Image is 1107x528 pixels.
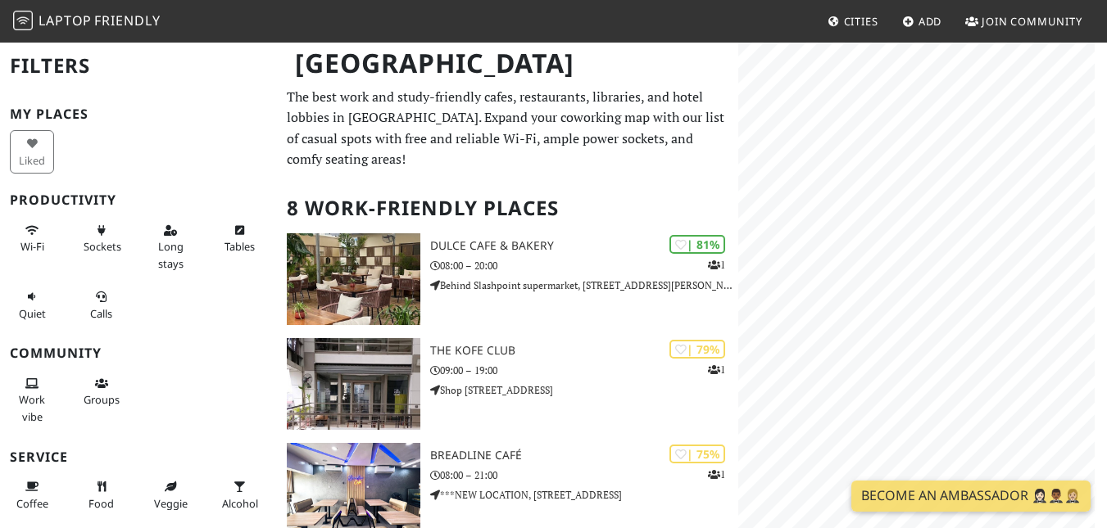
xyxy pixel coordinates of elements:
[10,217,54,260] button: Wi-Fi
[959,7,1089,36] a: Join Community
[13,7,161,36] a: LaptopFriendly LaptopFriendly
[10,449,267,465] h3: Service
[287,183,728,233] h2: 8 Work-Friendly Places
[19,306,46,321] span: Quiet
[896,7,949,36] a: Add
[10,283,54,327] button: Quiet
[10,345,267,361] h3: Community
[430,467,737,483] p: 08:00 – 21:00
[708,467,725,482] p: 1
[20,239,44,254] span: Stable Wi-Fi
[94,11,160,29] span: Friendly
[10,41,267,91] h2: Filters
[287,87,728,170] p: The best work and study-friendly cafes, restaurants, libraries, and hotel lobbies in [GEOGRAPHIC_...
[844,14,878,29] span: Cities
[277,233,738,325] a: Dulce Cafe & Bakery | 81% 1 Dulce Cafe & Bakery 08:00 – 20:00 Behind Slashpoint supermarket, [STR...
[919,14,942,29] span: Add
[851,481,1091,512] a: Become an Ambassador 🤵🏻‍♀️🤵🏾‍♂️🤵🏼‍♀️
[79,283,123,327] button: Calls
[430,487,737,503] p: ***NEW LOCATION, [STREET_ADDRESS]
[10,370,54,430] button: Work vibe
[430,258,737,273] p: 08:00 – 20:00
[217,473,261,517] button: Alcohol
[148,217,193,277] button: Long stays
[19,392,45,423] span: People working
[430,449,737,463] h3: Breadline Café
[90,306,112,321] span: Video/audio calls
[430,344,737,358] h3: The Kofe Club
[154,496,188,511] span: Veggie
[669,235,725,254] div: | 81%
[982,14,1082,29] span: Join Community
[10,106,267,122] h3: My Places
[287,338,421,430] img: The Kofe Club
[79,217,123,260] button: Sockets
[79,370,123,413] button: Groups
[430,278,737,293] p: Behind Slashpoint supermarket, [STREET_ADDRESS][PERSON_NAME]
[158,239,184,270] span: Long stays
[708,362,725,377] p: 1
[225,239,255,254] span: Work-friendly tables
[430,239,737,253] h3: Dulce Cafe & Bakery
[79,473,123,517] button: Food
[287,233,421,325] img: Dulce Cafe & Bakery
[282,41,735,86] h1: [GEOGRAPHIC_DATA]
[10,473,54,517] button: Coffee
[669,340,725,359] div: | 79%
[669,445,725,463] div: | 75%
[13,11,33,30] img: LaptopFriendly
[222,496,258,511] span: Alcohol
[430,363,737,378] p: 09:00 – 19:00
[148,473,193,517] button: Veggie
[10,192,267,208] h3: Productivity
[217,217,261,260] button: Tables
[708,257,725,273] p: 1
[88,496,114,511] span: Food
[84,239,121,254] span: Power sockets
[84,392,120,407] span: Group tables
[277,338,738,430] a: The Kofe Club | 79% 1 The Kofe Club 09:00 – 19:00 Shop [STREET_ADDRESS]
[16,496,48,511] span: Coffee
[430,382,737,398] p: Shop [STREET_ADDRESS]
[39,11,92,29] span: Laptop
[821,7,885,36] a: Cities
